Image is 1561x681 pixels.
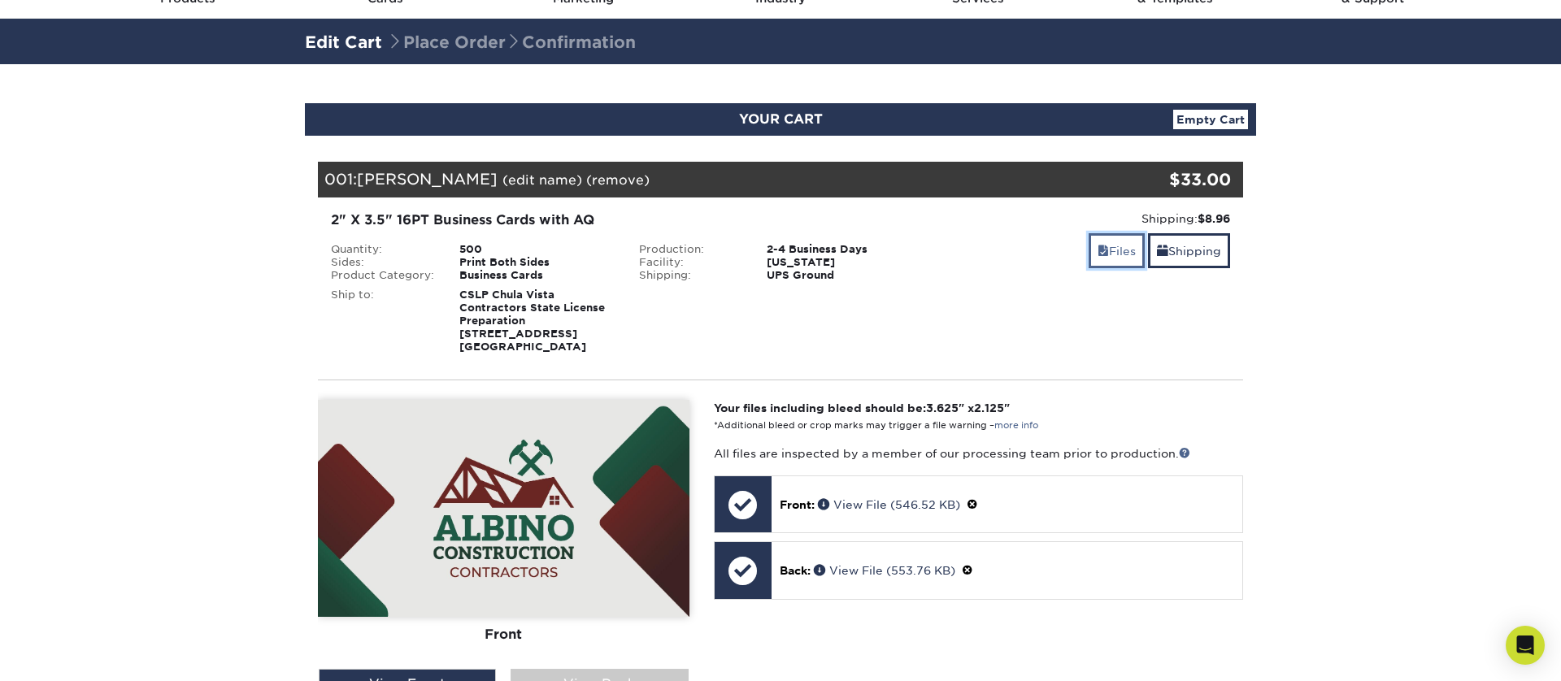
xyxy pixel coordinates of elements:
a: View File (553.76 KB) [814,564,955,577]
small: *Additional bleed or crop marks may trigger a file warning – [714,420,1038,431]
a: Files [1089,233,1145,268]
div: Ship to: [319,288,447,354]
strong: CSLP Chula Vista Contractors State License Preparation [STREET_ADDRESS] [GEOGRAPHIC_DATA] [459,288,605,353]
div: Open Intercom Messenger [1506,626,1545,665]
span: Back: [780,564,811,577]
div: Production: [627,243,755,256]
div: Sides: [319,256,447,269]
div: [US_STATE] [754,256,934,269]
span: [PERSON_NAME] [357,170,498,188]
a: Empty Cart [1173,110,1248,129]
span: Front: [780,498,815,511]
a: View File (546.52 KB) [818,498,960,511]
div: $33.00 [1089,167,1231,192]
span: YOUR CART [739,111,823,127]
span: shipping [1157,245,1168,258]
div: Front [318,617,689,653]
span: files [1098,245,1109,258]
div: 001: [318,162,1089,197]
p: All files are inspected by a member of our processing team prior to production. [714,445,1243,462]
div: Shipping: [627,269,755,282]
div: UPS Ground [754,269,934,282]
div: Quantity: [319,243,447,256]
a: more info [994,420,1038,431]
span: 3.625 [926,401,959,414]
div: Facility: [627,256,755,269]
strong: Your files including bleed should be: " x " [714,401,1010,414]
div: Print Both Sides [447,256,627,269]
a: Shipping [1148,233,1230,268]
div: 2-4 Business Days [754,243,934,256]
div: Business Cards [447,269,627,282]
span: Place Order Confirmation [387,33,636,52]
div: 500 [447,243,627,256]
span: 2.125 [974,401,1004,414]
div: 2" X 3.5" 16PT Business Cards with AQ [331,210,922,230]
div: Product Category: [319,269,447,282]
strong: $8.96 [1198,212,1230,225]
a: Edit Cart [305,33,382,52]
a: (edit name) [502,172,582,188]
div: Shipping: [946,210,1230,227]
a: (remove) [586,172,650,188]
